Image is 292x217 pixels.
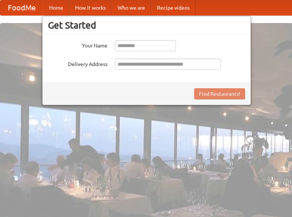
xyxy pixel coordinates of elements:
[43,0,69,15] a: Home
[69,0,112,15] a: How it works
[48,40,108,49] label: Your Name
[112,0,151,15] a: Who we are
[194,88,245,99] button: Find Restaurants!
[48,59,108,68] label: Delivery Address
[48,20,245,31] h3: Get Started
[0,0,43,15] a: FoodMe
[151,0,196,15] a: Recipe videos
